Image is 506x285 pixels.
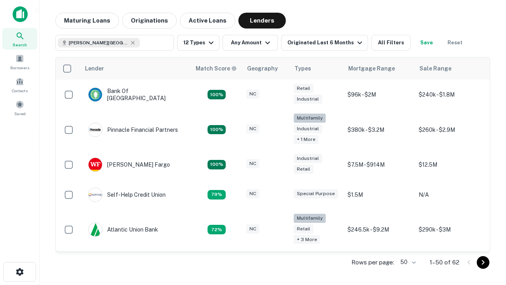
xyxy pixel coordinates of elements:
[294,124,322,133] div: Industrial
[55,13,119,28] button: Maturing Loans
[287,38,364,47] div: Originated Last 6 Months
[415,80,486,110] td: $240k - $1.8M
[294,84,313,93] div: Retail
[294,224,313,234] div: Retail
[415,110,486,150] td: $260k - $2.9M
[344,110,415,150] td: $380k - $3.2M
[246,189,259,198] div: NC
[191,57,242,80] th: Capitalize uses an advanced AI algorithm to match your search with the best lender. The match sco...
[242,57,290,80] th: Geography
[88,188,166,202] div: Self-help Credit Union
[371,35,411,51] button: All Filters
[344,57,415,80] th: Mortgage Range
[2,28,37,49] a: Search
[415,150,486,180] td: $12.5M
[294,189,338,198] div: Special Purpose
[10,65,29,71] span: Borrowers
[344,150,415,180] td: $7.5M - $914M
[294,95,322,104] div: Industrial
[89,188,102,201] img: picture
[294,165,313,174] div: Retail
[89,88,102,101] img: picture
[180,13,235,28] button: Active Loans
[344,180,415,210] td: $1.5M
[88,87,183,102] div: Bank Of [GEOGRAPHIC_DATA]
[208,190,226,199] div: Matching Properties: 11, hasApolloMatch: undefined
[89,158,102,171] img: picture
[208,90,226,99] div: Matching Properties: 14, hasApolloMatch: undefined
[281,35,368,51] button: Originated Last 6 Months
[177,35,219,51] button: 12 Types
[2,97,37,118] a: Saved
[294,135,319,144] div: + 1 more
[295,64,311,73] div: Types
[238,13,286,28] button: Lenders
[294,235,320,244] div: + 3 more
[246,89,259,99] div: NC
[196,64,237,73] div: Capitalize uses an advanced AI algorithm to match your search with the best lender. The match sco...
[246,224,259,234] div: NC
[351,258,394,267] p: Rows per page:
[208,160,226,169] div: Matching Properties: 15, hasApolloMatch: undefined
[89,223,102,236] img: picture
[415,180,486,210] td: N/A
[414,35,439,51] button: Save your search to get updates of matches that match your search criteria.
[13,42,27,48] span: Search
[12,87,28,94] span: Contacts
[208,225,226,234] div: Matching Properties: 10, hasApolloMatch: undefined
[246,124,259,133] div: NC
[88,158,170,172] div: [PERSON_NAME] Fargo
[348,64,395,73] div: Mortgage Range
[2,74,37,95] a: Contacts
[88,222,158,237] div: Atlantic Union Bank
[294,154,322,163] div: Industrial
[69,39,128,46] span: [PERSON_NAME][GEOGRAPHIC_DATA], [GEOGRAPHIC_DATA]
[294,214,326,223] div: Multifamily
[466,222,506,260] iframe: Chat Widget
[415,249,486,279] td: $480k - $3.1M
[2,51,37,72] a: Borrowers
[88,123,178,137] div: Pinnacle Financial Partners
[14,110,26,117] span: Saved
[196,64,235,73] h6: Match Score
[13,6,28,22] img: capitalize-icon.png
[415,57,486,80] th: Sale Range
[208,125,226,135] div: Matching Properties: 25, hasApolloMatch: undefined
[344,210,415,250] td: $246.5k - $9.2M
[344,80,415,110] td: $96k - $2M
[477,256,489,269] button: Go to next page
[397,256,417,268] div: 50
[290,57,344,80] th: Types
[430,258,459,267] p: 1–50 of 62
[442,35,468,51] button: Reset
[80,57,191,80] th: Lender
[415,210,486,250] td: $290k - $3M
[246,159,259,168] div: NC
[419,64,451,73] div: Sale Range
[294,114,326,123] div: Multifamily
[85,64,104,73] div: Lender
[344,249,415,279] td: $200k - $3.3M
[122,13,177,28] button: Originations
[247,64,278,73] div: Geography
[223,35,278,51] button: Any Amount
[89,123,102,137] img: picture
